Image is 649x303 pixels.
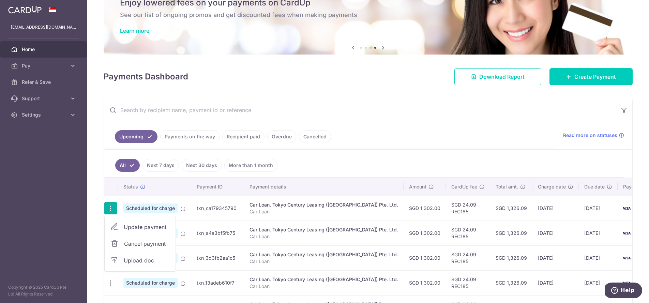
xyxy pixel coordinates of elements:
[250,258,398,265] p: Car Loan
[620,204,633,212] img: Bank Card
[191,178,244,196] th: Payment ID
[182,159,222,172] a: Next 30 days
[446,270,490,295] td: SGD 24.09 REC185
[104,99,616,121] input: Search by recipient name, payment id or reference
[250,276,398,283] div: Car Loan. Tokyo Century Leasing ([GEOGRAPHIC_DATA]) Pte. Ltd.
[454,68,541,85] a: Download Report
[250,208,398,215] p: Car Loan
[224,159,277,172] a: More than 1 month
[579,245,618,270] td: [DATE]
[123,278,178,288] span: Scheduled for charge
[532,221,579,245] td: [DATE]
[605,283,642,300] iframe: Opens a widget where you can find more information
[620,279,633,287] img: Bank Card
[222,130,265,143] a: Recipient paid
[446,221,490,245] td: SGD 24.09 REC185
[479,73,525,81] span: Download Report
[250,233,398,240] p: Car Loan
[404,196,446,221] td: SGD 1,302.00
[490,245,532,270] td: SGD 1,326.09
[250,283,398,290] p: Car Loan
[404,221,446,245] td: SGD 1,302.00
[250,201,398,208] div: Car Loan. Tokyo Century Leasing ([GEOGRAPHIC_DATA]) Pte. Ltd.
[250,251,398,258] div: Car Loan. Tokyo Century Leasing ([GEOGRAPHIC_DATA]) Pte. Ltd.
[267,130,296,143] a: Overdue
[620,229,633,237] img: Bank Card
[404,270,446,295] td: SGD 1,302.00
[191,196,244,221] td: txn_ca179345790
[446,245,490,270] td: SGD 24.09 REC185
[191,245,244,270] td: txn_3d3fb2aa1c5
[115,159,140,172] a: All
[160,130,220,143] a: Payments on the way
[538,183,566,190] span: Charge date
[142,159,179,172] a: Next 7 days
[191,221,244,245] td: txn_a4a3bf5fb75
[404,245,446,270] td: SGD 1,302.00
[579,270,618,295] td: [DATE]
[490,221,532,245] td: SGD 1,326.09
[22,79,67,86] span: Refer & Save
[446,196,490,221] td: SGD 24.09 REC185
[11,24,76,31] p: [EMAIL_ADDRESS][DOMAIN_NAME]
[104,71,188,83] h4: Payments Dashboard
[244,178,404,196] th: Payment details
[532,196,579,221] td: [DATE]
[490,196,532,221] td: SGD 1,326.09
[120,27,149,34] a: Learn more
[563,132,624,139] a: Read more on statuses
[299,130,331,143] a: Cancelled
[8,5,42,14] img: CardUp
[120,11,616,19] h6: See our list of ongoing promos and get discounted fees when making payments
[620,254,633,262] img: Bank Card
[409,183,426,190] span: Amount
[22,111,67,118] span: Settings
[532,245,579,270] td: [DATE]
[123,183,138,190] span: Status
[22,62,67,69] span: Pay
[574,73,616,81] span: Create Payment
[584,183,605,190] span: Due date
[115,130,157,143] a: Upcoming
[496,183,518,190] span: Total amt.
[250,226,398,233] div: Car Loan. Tokyo Century Leasing ([GEOGRAPHIC_DATA]) Pte. Ltd.
[563,132,617,139] span: Read more on statuses
[490,270,532,295] td: SGD 1,326.09
[123,203,178,213] span: Scheduled for charge
[579,196,618,221] td: [DATE]
[191,270,244,295] td: txn_13adeb610f7
[451,183,477,190] span: CardUp fee
[549,68,633,85] a: Create Payment
[22,95,67,102] span: Support
[532,270,579,295] td: [DATE]
[22,46,67,53] span: Home
[579,221,618,245] td: [DATE]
